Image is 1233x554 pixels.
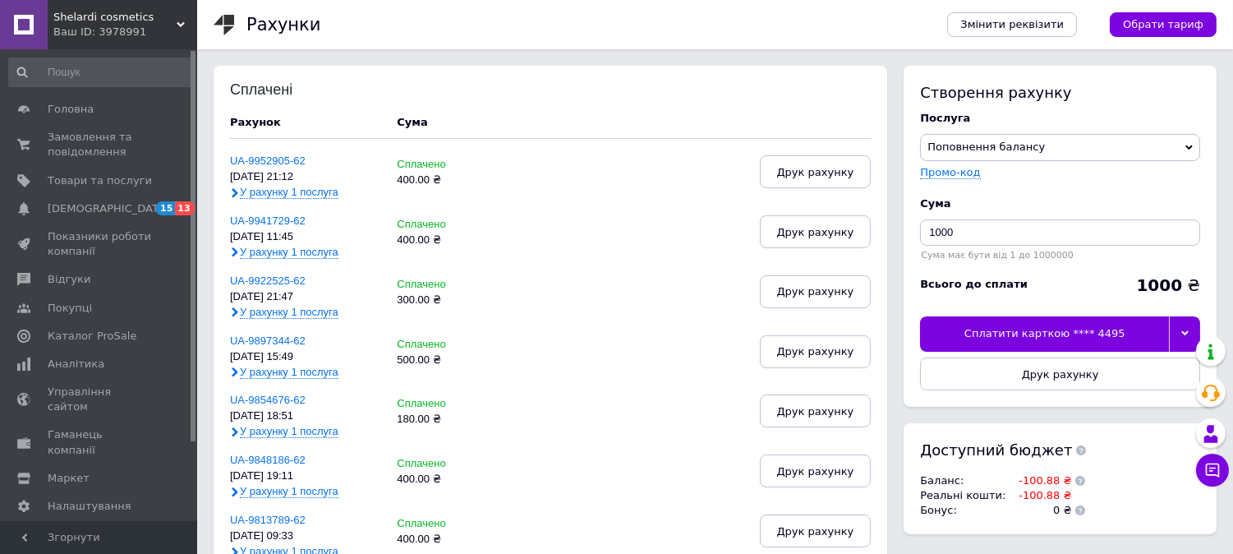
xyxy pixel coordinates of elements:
div: [DATE] 21:47 [230,291,380,303]
span: Друк рахунку [777,166,854,178]
button: Чат з покупцем [1196,454,1229,487]
div: Створення рахунку [920,82,1200,103]
div: 500.00 ₴ [397,354,499,367]
a: Обрати тариф [1110,12,1217,37]
button: Друк рахунку [760,335,872,368]
td: -100.88 ₴ [1010,473,1072,488]
div: Сплатити карткою **** 4495 [920,316,1169,351]
span: 13 [175,201,194,215]
div: 400.00 ₴ [397,533,499,546]
span: Друк рахунку [1022,368,1099,381]
span: У рахунку 1 послуга [240,186,338,199]
span: Покупці [48,301,92,316]
div: Сплачено [397,159,499,171]
span: У рахунку 1 послуга [240,425,338,438]
span: Каталог ProSale [48,329,136,344]
span: Друк рахунку [777,226,854,238]
span: Головна [48,102,94,117]
span: Показники роботи компанії [48,229,152,259]
div: Cума [920,196,1200,211]
div: 400.00 ₴ [397,174,499,187]
span: Друк рахунку [777,525,854,538]
button: Друк рахунку [760,275,872,308]
div: Сплачено [397,219,499,231]
div: Рахунок [230,115,380,130]
td: Бонус : [920,503,1010,518]
a: UA-9897344-62 [230,335,306,347]
span: Друк рахунку [777,465,854,478]
div: Сума має бути від 1 до 1000000 [920,250,1200,261]
input: Введіть суму [920,219,1200,246]
a: UA-9922525-62 [230,275,306,287]
div: Сплачено [397,398,499,410]
span: У рахунку 1 послуга [240,306,338,319]
span: У рахунку 1 послуга [240,366,338,379]
span: Маркет [48,471,90,486]
span: Налаштування [48,499,131,514]
div: Сплачено [397,279,499,291]
span: Друк рахунку [777,345,854,358]
span: Товари та послуги [48,173,152,188]
div: Послуга [920,111,1200,126]
span: Гаманець компанії [48,427,152,457]
span: У рахунку 1 послуга [240,485,338,498]
div: 180.00 ₴ [397,413,499,426]
span: Обрати тариф [1123,17,1203,32]
span: 15 [156,201,175,215]
button: Друк рахунку [920,358,1200,390]
button: Друк рахунку [760,215,872,248]
div: Всього до сплати [920,277,1028,292]
div: Сплачені [230,82,338,99]
div: Cума [397,115,427,130]
a: Змінити реквізити [947,12,1077,37]
a: UA-9854676-62 [230,394,306,406]
div: [DATE] 21:12 [230,171,380,183]
td: Баланс : [920,473,1010,488]
div: 400.00 ₴ [397,473,499,486]
span: Замовлення та повідомлення [48,130,152,159]
button: Друк рахунку [760,395,872,427]
div: [DATE] 15:49 [230,351,380,363]
span: Аналітика [48,357,104,372]
td: -100.88 ₴ [1010,488,1072,503]
span: [DEMOGRAPHIC_DATA] [48,201,169,216]
div: Ваш ID: 3978991 [53,25,197,39]
button: Друк рахунку [760,155,872,188]
span: Поповнення балансу [927,141,1045,153]
input: Пошук [8,58,194,87]
span: Змінити реквізити [960,17,1064,32]
span: Друк рахунку [777,285,854,298]
div: [DATE] 09:33 [230,530,380,542]
span: Друк рахунку [777,405,854,418]
button: Друк рахунку [760,455,872,487]
div: [DATE] 11:45 [230,231,380,243]
b: 1000 [1136,275,1182,295]
span: Управління сайтом [48,385,152,414]
h1: Рахунки [246,15,320,35]
button: Друк рахунку [760,515,872,547]
a: UA-9952905-62 [230,155,306,167]
div: Сплачено [397,458,499,470]
label: Промо-код [920,166,980,178]
div: ₴ [1136,277,1200,293]
a: UA-9813789-62 [230,514,306,526]
div: [DATE] 18:51 [230,410,380,422]
a: UA-9941729-62 [230,215,306,227]
div: Сплачено [397,339,499,351]
div: Сплачено [397,518,499,530]
td: 0 ₴ [1010,503,1072,518]
a: UA-9848186-62 [230,454,306,466]
span: Доступний бюджет [920,440,1072,460]
div: 400.00 ₴ [397,234,499,247]
span: У рахунку 1 послуга [240,246,338,259]
div: 300.00 ₴ [397,294,499,307]
span: Shelardi cosmetics [53,10,177,25]
div: [DATE] 19:11 [230,470,380,482]
td: Реальні кошти : [920,488,1010,503]
span: Відгуки [48,272,90,287]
